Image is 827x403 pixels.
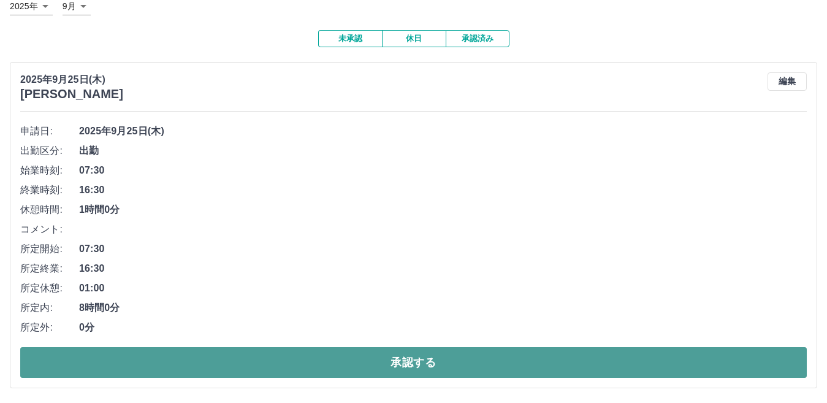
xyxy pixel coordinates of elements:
span: 終業時刻: [20,183,79,198]
span: 07:30 [79,242,807,256]
button: 承認済み [446,30,509,47]
span: 16:30 [79,183,807,198]
span: 1時間0分 [79,202,807,217]
h3: [PERSON_NAME] [20,87,123,101]
button: 編集 [768,72,807,91]
span: 01:00 [79,281,807,296]
span: 所定外: [20,320,79,335]
span: コメント: [20,222,79,237]
span: 出勤区分: [20,144,79,158]
p: 2025年9月25日(木) [20,72,123,87]
span: 8時間0分 [79,301,807,315]
button: 承認する [20,347,807,378]
span: 2025年9月25日(木) [79,124,807,139]
span: 所定休憩: [20,281,79,296]
button: 休日 [382,30,446,47]
span: 申請日: [20,124,79,139]
button: 未承認 [318,30,382,47]
span: 休憩時間: [20,202,79,217]
span: 16:30 [79,261,807,276]
span: 始業時刻: [20,163,79,178]
span: 0分 [79,320,807,335]
span: 所定終業: [20,261,79,276]
span: 所定内: [20,301,79,315]
span: 所定開始: [20,242,79,256]
span: 出勤 [79,144,807,158]
span: 07:30 [79,163,807,178]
